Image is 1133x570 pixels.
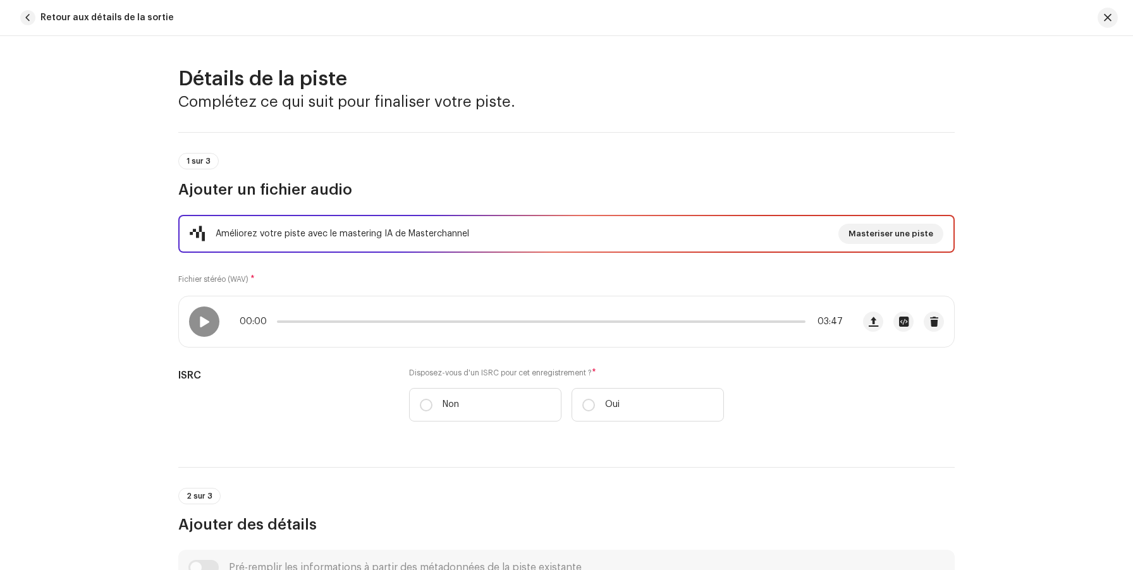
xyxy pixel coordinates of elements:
[216,226,469,241] div: Améliorez votre piste avec le mastering IA de Masterchannel
[240,317,272,327] span: 00:00
[178,514,955,535] h3: Ajouter des détails
[605,398,620,411] p: Oui
[178,179,955,200] h3: Ajouter un fichier audio
[443,398,459,411] p: Non
[178,276,248,283] small: Fichier stéréo (WAV)
[811,317,843,327] span: 03:47
[178,92,955,112] h3: Complétez ce qui suit pour finaliser votre piste.
[838,224,943,244] button: Masteriser une piste
[178,368,389,383] h5: ISRC
[178,66,955,92] h2: Détails de la piste
[409,368,724,378] label: Disposez-vous d'un ISRC pour cet enregistrement ?
[848,221,933,246] span: Masteriser une piste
